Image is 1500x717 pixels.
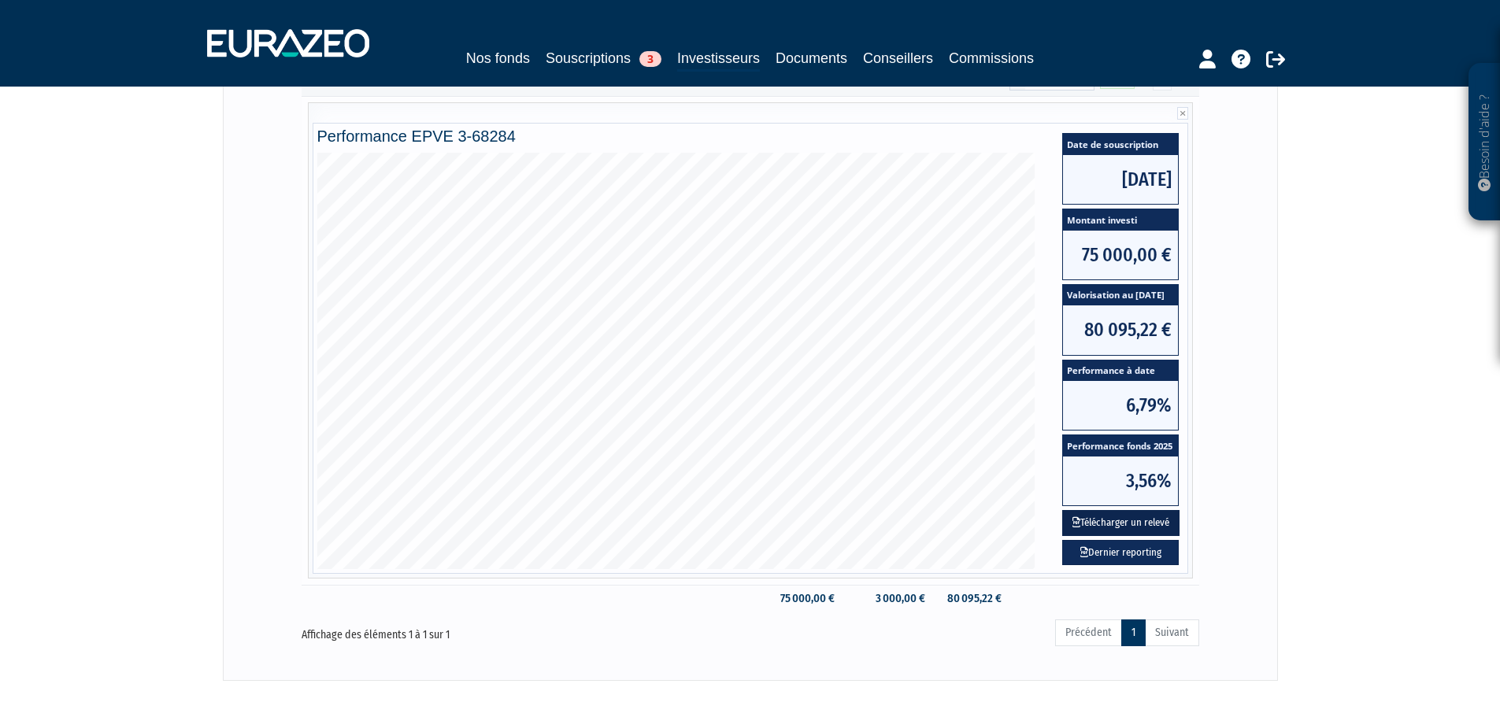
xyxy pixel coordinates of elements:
[1121,619,1146,646] a: 1
[1063,285,1178,306] span: Valorisation au [DATE]
[1062,540,1179,566] a: Dernier reporting
[1062,510,1180,536] button: Télécharger un relevé
[1063,305,1178,354] span: 80 095,22 €
[776,47,847,69] a: Documents
[677,47,760,72] a: Investisseurs
[1063,435,1178,456] span: Performance fonds 2025
[1476,72,1494,213] p: Besoin d'aide ?
[1063,360,1178,382] span: Performance à date
[546,47,661,69] a: Souscriptions3
[1063,209,1178,231] span: Montant investi
[1063,134,1178,155] span: Date de souscription
[843,585,932,612] td: 3 000,00 €
[933,585,1009,612] td: 80 095,22 €
[1063,381,1178,430] span: 6,79%
[639,51,661,67] span: 3
[302,618,662,643] div: Affichage des éléments 1 à 1 sur 1
[765,585,843,612] td: 75 000,00 €
[317,128,1183,145] h4: Performance EPVE 3-68284
[1063,155,1178,204] span: [DATE]
[466,47,530,69] a: Nos fonds
[1063,456,1178,505] span: 3,56%
[207,29,369,57] img: 1732889491-logotype_eurazeo_blanc_rvb.png
[863,47,933,69] a: Conseillers
[949,47,1034,69] a: Commissions
[1063,231,1178,279] span: 75 000,00 €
